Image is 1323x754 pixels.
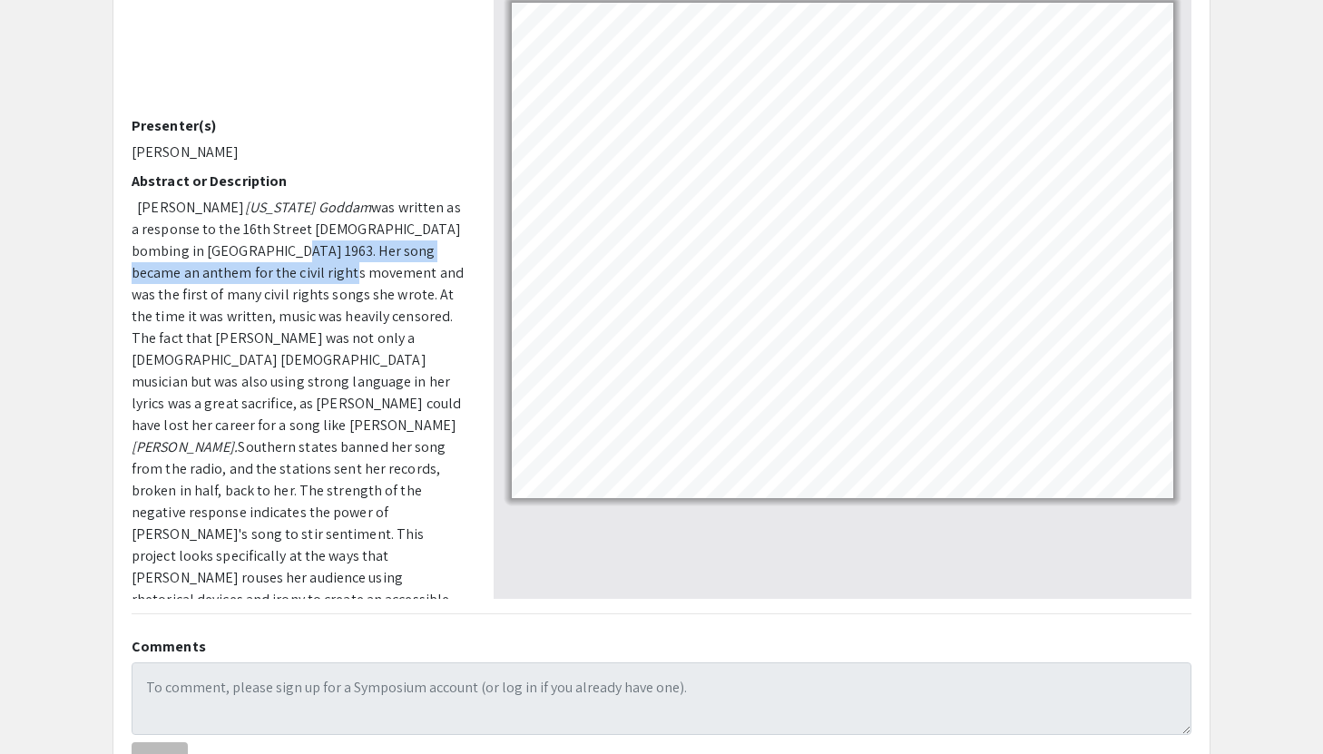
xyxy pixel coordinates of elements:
h2: Comments [132,638,1191,655]
h2: Presenter(s) [132,117,466,134]
span: was written as a response to the 16th Street [DEMOGRAPHIC_DATA] bombing in [GEOGRAPHIC_DATA] 1963... [132,198,464,435]
em: [PERSON_NAME]. [132,437,238,456]
span: [PERSON_NAME] [137,198,244,217]
iframe: Chat [14,672,77,740]
p: [PERSON_NAME] [132,142,466,163]
em: [US_STATE] Goddam [245,198,372,217]
h2: Abstract or Description [132,172,466,190]
span: Southern states banned her song from the radio, and the stations sent her records, broken in half... [132,437,449,652]
a: http://www.theguardian.com/music/2015/jun/22/nina-simone-documentary-what-happened-miss-simone [967,487,1159,500]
